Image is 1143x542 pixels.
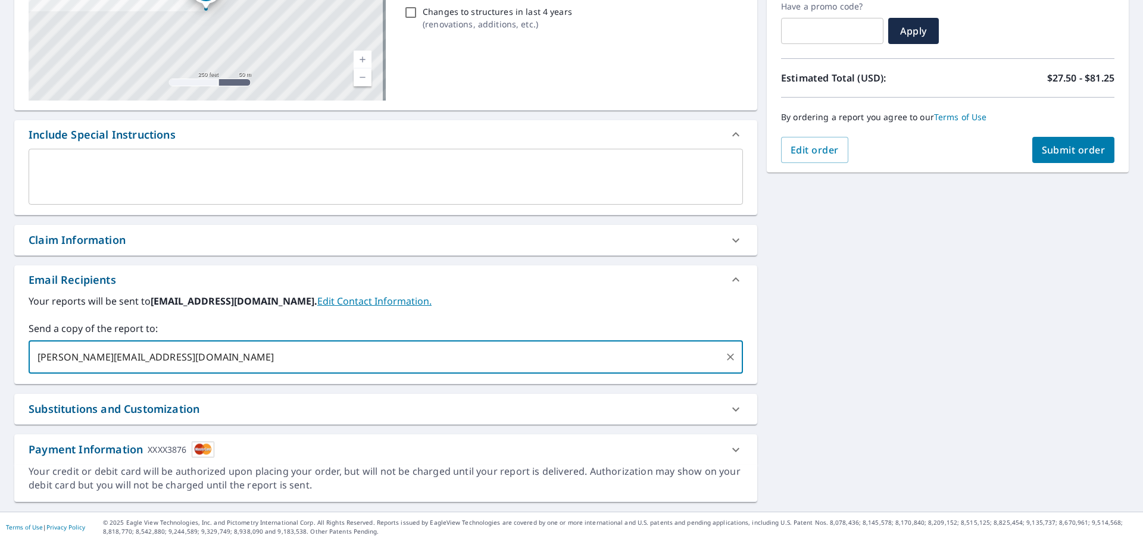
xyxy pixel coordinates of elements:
[192,441,214,458] img: cardImage
[791,143,839,156] span: Edit order
[1042,143,1105,156] span: Submit order
[103,518,1137,536] p: © 2025 Eagle View Technologies, Inc. and Pictometry International Corp. All Rights Reserved. Repo...
[14,434,757,465] div: Payment InformationXXXX3876cardImage
[29,465,743,492] div: Your credit or debit card will be authorized upon placing your order, but will not be charged unt...
[29,272,116,288] div: Email Recipients
[6,524,85,531] p: |
[1032,137,1115,163] button: Submit order
[781,137,848,163] button: Edit order
[6,523,43,531] a: Terms of Use
[781,112,1114,123] p: By ordering a report you agree to our
[354,51,371,68] a: Current Level 17, Zoom In
[29,321,743,336] label: Send a copy of the report to:
[46,523,85,531] a: Privacy Policy
[29,294,743,308] label: Your reports will be sent to
[148,441,186,458] div: XXXX3876
[29,232,126,248] div: Claim Information
[29,127,176,143] div: Include Special Instructions
[14,394,757,424] div: Substitutions and Customization
[14,265,757,294] div: Email Recipients
[14,120,757,149] div: Include Special Instructions
[722,349,739,365] button: Clear
[888,18,939,44] button: Apply
[781,1,883,12] label: Have a promo code?
[29,401,199,417] div: Substitutions and Customization
[423,5,572,18] p: Changes to structures in last 4 years
[151,295,317,308] b: [EMAIL_ADDRESS][DOMAIN_NAME].
[317,295,432,308] a: EditContactInfo
[423,18,572,30] p: ( renovations, additions, etc. )
[1047,71,1114,85] p: $27.50 - $81.25
[14,225,757,255] div: Claim Information
[781,71,948,85] p: Estimated Total (USD):
[898,24,929,37] span: Apply
[934,111,987,123] a: Terms of Use
[354,68,371,86] a: Current Level 17, Zoom Out
[29,441,214,458] div: Payment Information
